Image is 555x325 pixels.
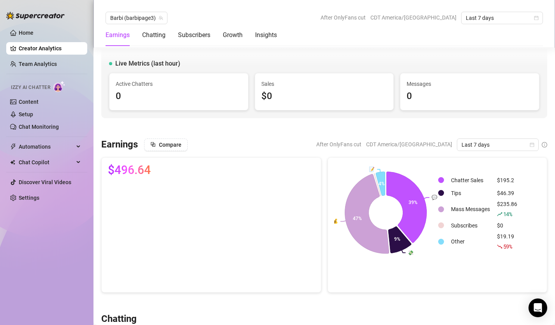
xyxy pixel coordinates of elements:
[448,219,493,231] td: Subscribes
[19,30,33,36] a: Home
[178,30,210,40] div: Subscribers
[6,12,65,20] img: logo-BBDzfeDw.svg
[542,142,547,147] span: info-circle
[255,30,277,40] div: Insights
[497,221,517,230] div: $0
[142,30,166,40] div: Chatting
[19,111,33,117] a: Setup
[19,140,74,153] span: Automations
[10,144,16,150] span: thunderbolt
[316,139,361,150] span: After OnlyFans cut
[448,232,493,251] td: Other
[366,139,452,150] span: CDT America/[GEOGRAPHIC_DATA]
[497,232,517,251] div: $19.19
[10,160,15,165] img: Chat Copilot
[530,142,534,147] span: calendar
[407,80,533,88] span: Messages
[19,156,74,169] span: Chat Copilot
[503,243,512,250] span: 59 %
[534,16,539,20] span: calendar
[369,166,375,172] text: 📝
[448,200,493,218] td: Mass Messages
[53,81,65,92] img: AI Chatter
[261,89,388,104] div: $0
[101,139,138,151] h3: Earnings
[19,61,57,67] a: Team Analytics
[19,179,71,185] a: Discover Viral Videos
[497,189,517,197] div: $46.39
[11,84,50,91] span: Izzy AI Chatter
[529,298,547,317] div: Open Intercom Messenger
[370,12,456,23] span: CDT America/[GEOGRAPHIC_DATA]
[19,99,39,105] a: Content
[144,139,188,151] button: Compare
[497,200,517,218] div: $235.86
[110,12,163,24] span: Barbi (barbipage3)
[223,30,243,40] div: Growth
[108,164,151,176] span: $496.64
[407,89,533,104] div: 0
[448,174,493,186] td: Chatter Sales
[19,195,39,201] a: Settings
[448,187,493,199] td: Tips
[106,30,130,40] div: Earnings
[321,12,366,23] span: After OnlyFans cut
[19,124,59,130] a: Chat Monitoring
[432,194,437,200] text: 💬
[503,210,512,218] span: 14 %
[466,12,538,24] span: Last 7 days
[497,176,517,185] div: $195.2
[150,142,156,147] span: block
[408,250,414,256] text: 💸
[497,244,502,249] span: fall
[115,59,180,68] span: Live Metrics (last hour)
[116,89,242,104] div: 0
[116,80,242,88] span: Active Chatters
[462,139,534,151] span: Last 7 days
[497,211,502,217] span: rise
[19,42,81,55] a: Creator Analytics
[332,218,338,224] text: 💰
[261,80,388,88] span: Sales
[159,16,163,20] span: team
[159,142,181,148] span: Compare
